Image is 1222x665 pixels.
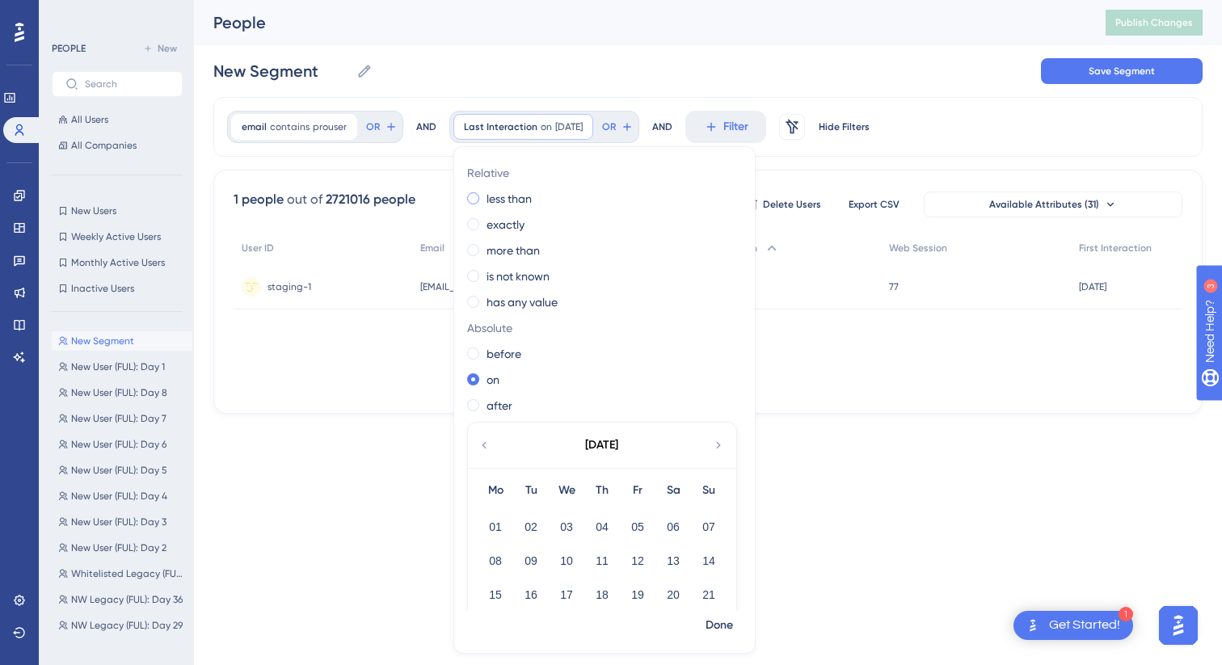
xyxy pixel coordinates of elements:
[213,11,1065,34] div: People
[695,513,723,541] button: 07
[849,198,900,211] span: Export CSV
[695,547,723,575] button: 14
[685,111,766,143] button: Filter
[624,581,651,608] button: 19
[487,344,521,364] label: before
[52,486,192,506] button: New User (FUL): Day 4
[71,230,161,243] span: Weekly Active Users
[364,114,399,140] button: OR
[416,111,436,143] div: AND
[588,513,616,541] button: 04
[553,513,580,541] button: 03
[420,242,445,255] span: Email
[52,253,183,272] button: Monthly Active Users
[52,357,192,377] button: New User (FUL): Day 1
[706,616,733,635] span: Done
[889,242,947,255] span: Web Session
[763,198,821,211] span: Delete Users
[1013,611,1133,640] div: Open Get Started! checklist, remaining modules: 1
[326,190,415,209] div: 2721016 people
[366,120,380,133] span: OR
[71,516,166,528] span: New User (FUL): Day 3
[52,512,192,532] button: New User (FUL): Day 3
[659,513,687,541] button: 06
[467,163,735,183] span: Relative
[487,215,525,234] label: exactly
[517,547,545,575] button: 09
[889,280,899,293] span: 77
[52,279,183,298] button: Inactive Users
[517,513,545,541] button: 02
[71,335,134,347] span: New Segment
[112,8,117,21] div: 3
[584,481,620,500] div: Th
[482,513,509,541] button: 01
[467,318,735,338] span: Absolute
[723,117,748,137] span: Filter
[71,464,167,477] span: New User (FUL): Day 5
[242,242,274,255] span: User ID
[71,593,183,606] span: NW Legacy (FUL): Day 36
[464,120,537,133] span: Last Interaction
[833,192,914,217] button: Export CSV
[585,436,618,455] div: [DATE]
[71,256,165,269] span: Monthly Active Users
[71,567,186,580] span: Whitelisted Legacy (FUL): Day 2
[487,396,512,415] label: after
[52,616,192,635] button: NW Legacy (FUL): Day 29
[71,490,167,503] span: New User (FUL): Day 4
[655,481,691,500] div: Sa
[420,280,574,293] span: [EMAIL_ADDRESS][DOMAIN_NAME]
[549,481,584,500] div: We
[71,139,137,152] span: All Companies
[924,192,1182,217] button: Available Attributes (31)
[624,513,651,541] button: 05
[819,120,870,133] span: Hide Filters
[71,386,167,399] span: New User (FUL): Day 8
[71,412,166,425] span: New User (FUL): Day 7
[659,581,687,608] button: 20
[1079,242,1152,255] span: First Interaction
[71,204,116,217] span: New Users
[52,331,192,351] button: New Segment
[52,201,183,221] button: New Users
[652,111,672,143] div: AND
[52,42,86,55] div: PEOPLE
[555,120,583,133] span: [DATE]
[71,282,134,295] span: Inactive Users
[541,120,552,133] span: on
[137,39,183,58] button: New
[553,581,580,608] button: 17
[487,267,550,286] label: is not known
[600,114,635,140] button: OR
[1041,58,1203,84] button: Save Segment
[1079,281,1106,293] time: [DATE]
[158,42,177,55] span: New
[1106,10,1203,36] button: Publish Changes
[234,190,284,209] div: 1 people
[71,113,108,126] span: All Users
[743,192,824,217] button: Delete Users
[52,110,183,129] button: All Users
[513,481,549,500] div: Tu
[691,481,727,500] div: Su
[487,241,540,260] label: more than
[38,4,101,23] span: Need Help?
[268,280,311,293] span: staging-1
[624,547,651,575] button: 12
[697,611,742,640] button: Done
[553,547,580,575] button: 10
[659,547,687,575] button: 13
[818,114,870,140] button: Hide Filters
[1023,616,1043,635] img: launcher-image-alternative-text
[487,370,499,389] label: on
[52,538,192,558] button: New User (FUL): Day 2
[270,120,310,133] span: contains
[52,409,192,428] button: New User (FUL): Day 7
[1119,607,1133,621] div: 1
[52,590,192,609] button: NW Legacy (FUL): Day 36
[213,60,350,82] input: Segment Name
[52,136,183,155] button: All Companies
[71,360,165,373] span: New User (FUL): Day 1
